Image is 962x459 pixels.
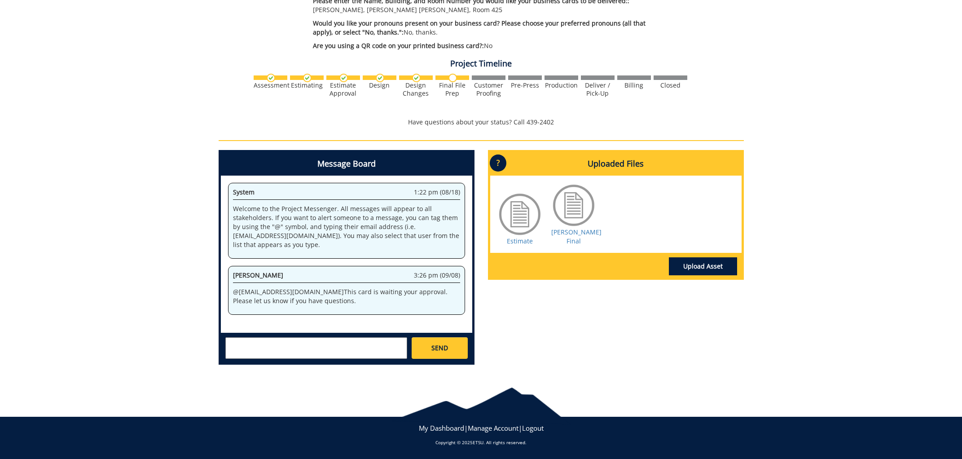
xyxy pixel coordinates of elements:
[376,74,384,82] img: checkmark
[339,74,348,82] img: checkmark
[522,424,544,433] a: Logout
[313,19,664,37] p: No, thanks.
[219,118,744,127] p: Have questions about your status? Call 439-2402
[221,152,472,176] h4: Message Board
[313,41,484,50] span: Are you using a QR code on your printed business card?:
[490,154,506,172] p: ?
[399,81,433,97] div: Design Changes
[669,257,737,275] a: Upload Asset
[507,237,533,245] a: Estimate
[419,424,464,433] a: My Dashboard
[431,344,448,353] span: SEND
[617,81,651,89] div: Billing
[551,228,602,245] a: [PERSON_NAME] Final
[448,74,457,82] img: no
[313,19,646,36] span: Would you like your pronouns present on your business card? Please choose your preferred pronouns...
[581,81,615,97] div: Deliver / Pick-Up
[233,271,283,279] span: [PERSON_NAME]
[219,59,744,68] h4: Project Timeline
[472,81,505,97] div: Customer Proofing
[254,81,287,89] div: Assessment
[468,424,518,433] a: Manage Account
[326,81,360,97] div: Estimate Approval
[508,81,542,89] div: Pre-Press
[545,81,578,89] div: Production
[303,74,312,82] img: checkmark
[233,287,460,305] p: @ [EMAIL_ADDRESS][DOMAIN_NAME] This card is waiting your approval. Please let us know if you have...
[490,152,742,176] h4: Uploaded Files
[414,188,460,197] span: 1:22 pm (08/18)
[233,188,255,196] span: System
[313,41,664,50] p: No
[233,204,460,249] p: Welcome to the Project Messenger. All messages will appear to all stakeholders. If you want to al...
[473,439,483,446] a: ETSU
[412,74,421,82] img: checkmark
[412,337,467,359] a: SEND
[414,271,460,280] span: 3:26 pm (09/08)
[435,81,469,97] div: Final File Prep
[290,81,324,89] div: Estimating
[267,74,275,82] img: checkmark
[225,337,407,359] textarea: messageToSend
[363,81,396,89] div: Design
[654,81,687,89] div: Closed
